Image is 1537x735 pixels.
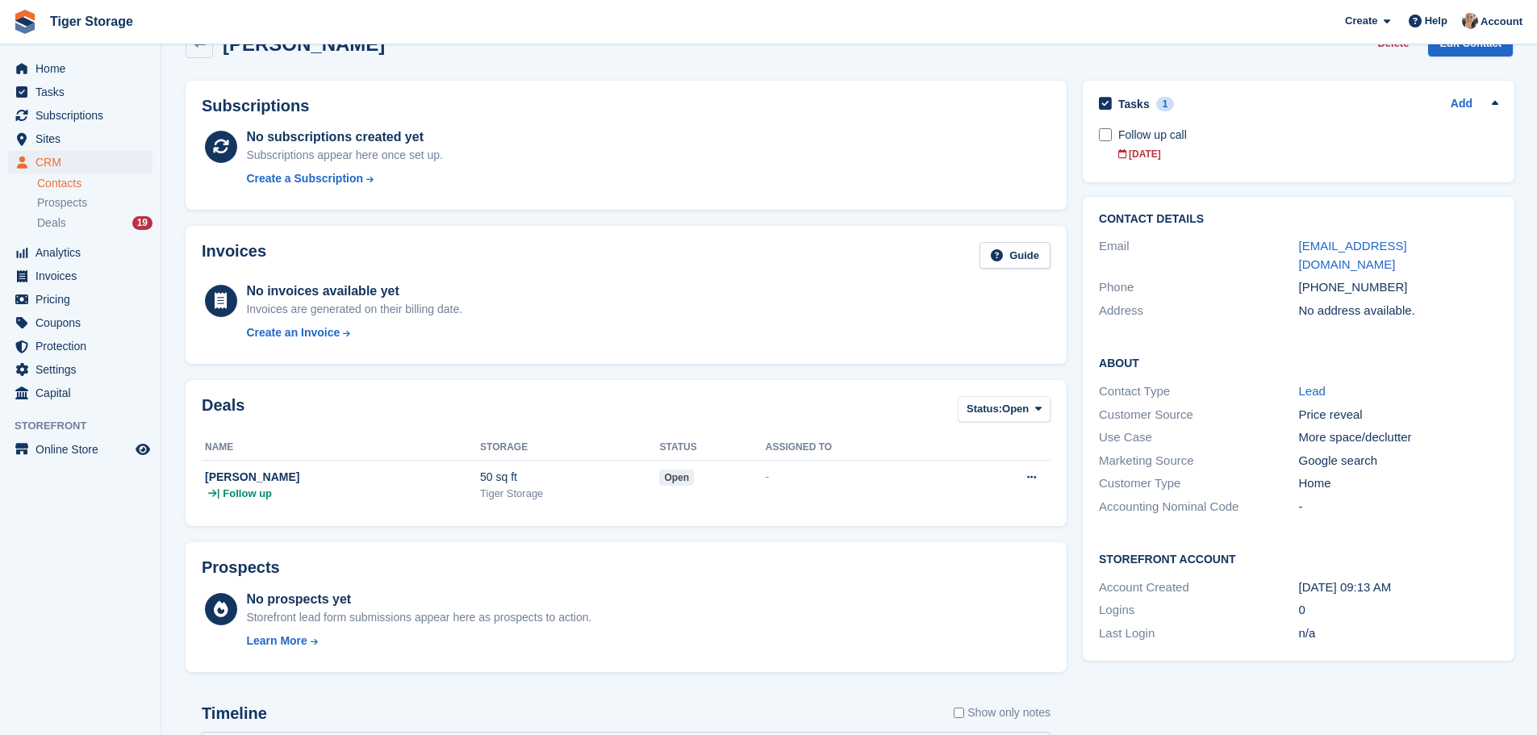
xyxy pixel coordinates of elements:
[202,396,244,426] h2: Deals
[36,265,132,287] span: Invoices
[36,288,132,311] span: Pricing
[133,440,152,459] a: Preview store
[8,127,152,150] a: menu
[8,382,152,404] a: menu
[217,486,219,502] span: |
[1481,14,1522,30] span: Account
[246,282,462,301] div: No invoices available yet
[1462,13,1478,29] img: Becky Martin
[1299,624,1498,643] div: n/a
[8,438,152,461] a: menu
[8,358,152,381] a: menu
[1002,401,1029,417] span: Open
[246,324,340,341] div: Create an Invoice
[1099,382,1298,401] div: Contact Type
[1118,97,1150,111] h2: Tasks
[1425,13,1447,29] span: Help
[1299,428,1498,447] div: More space/declutter
[979,242,1050,269] a: Guide
[246,609,591,626] div: Storefront lead form submissions appear here as prospects to action.
[1099,498,1298,516] div: Accounting Nominal Code
[1299,498,1498,516] div: -
[480,435,659,461] th: Storage
[1118,119,1498,169] a: Follow up call [DATE]
[1099,278,1298,297] div: Phone
[246,633,307,649] div: Learn More
[1099,624,1298,643] div: Last Login
[1299,578,1498,597] div: [DATE] 09:13 AM
[480,486,659,502] div: Tiger Storage
[246,301,462,318] div: Invoices are generated on their billing date.
[202,242,266,269] h2: Invoices
[202,558,280,577] h2: Prospects
[223,486,272,502] span: Follow up
[246,324,462,341] a: Create an Invoice
[15,418,161,434] span: Storefront
[36,335,132,357] span: Protection
[766,469,954,485] div: -
[1099,452,1298,470] div: Marketing Source
[1345,13,1377,29] span: Create
[967,401,1002,417] span: Status:
[1099,550,1498,566] h2: Storefront Account
[8,335,152,357] a: menu
[36,358,132,381] span: Settings
[1299,601,1498,620] div: 0
[205,469,480,486] div: [PERSON_NAME]
[1099,428,1298,447] div: Use Case
[8,311,152,334] a: menu
[1118,147,1498,161] div: [DATE]
[8,241,152,264] a: menu
[8,81,152,103] a: menu
[246,170,363,187] div: Create a Subscription
[37,176,152,191] a: Contacts
[44,8,140,35] a: Tiger Storage
[1451,95,1472,114] a: Add
[246,170,443,187] a: Create a Subscription
[8,151,152,173] a: menu
[132,216,152,230] div: 19
[8,265,152,287] a: menu
[36,241,132,264] span: Analytics
[659,435,765,461] th: Status
[246,127,443,147] div: No subscriptions created yet
[37,195,87,211] span: Prospects
[36,127,132,150] span: Sites
[1299,452,1498,470] div: Google search
[202,97,1050,115] h2: Subscriptions
[36,438,132,461] span: Online Store
[766,435,954,461] th: Assigned to
[36,57,132,80] span: Home
[1299,302,1498,320] div: No address available.
[246,633,591,649] a: Learn More
[1099,354,1498,370] h2: About
[37,215,66,231] span: Deals
[480,469,659,486] div: 50 sq ft
[36,81,132,103] span: Tasks
[1099,302,1298,320] div: Address
[659,470,694,486] span: open
[1099,237,1298,274] div: Email
[1099,406,1298,424] div: Customer Source
[1299,239,1407,271] a: [EMAIL_ADDRESS][DOMAIN_NAME]
[1118,127,1498,144] div: Follow up call
[1299,474,1498,493] div: Home
[246,147,443,164] div: Subscriptions appear here once set up.
[13,10,37,34] img: stora-icon-8386f47178a22dfd0bd8f6a31ec36ba5ce8667c1dd55bd0f319d3a0aa187defe.svg
[37,194,152,211] a: Prospects
[1299,406,1498,424] div: Price reveal
[1299,384,1326,398] a: Lead
[1099,578,1298,597] div: Account Created
[1099,474,1298,493] div: Customer Type
[954,704,1050,721] label: Show only notes
[8,104,152,127] a: menu
[36,104,132,127] span: Subscriptions
[8,57,152,80] a: menu
[1099,213,1498,226] h2: Contact Details
[246,590,591,609] div: No prospects yet
[202,435,480,461] th: Name
[958,396,1050,423] button: Status: Open
[202,704,267,723] h2: Timeline
[1156,97,1175,111] div: 1
[37,215,152,232] a: Deals 19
